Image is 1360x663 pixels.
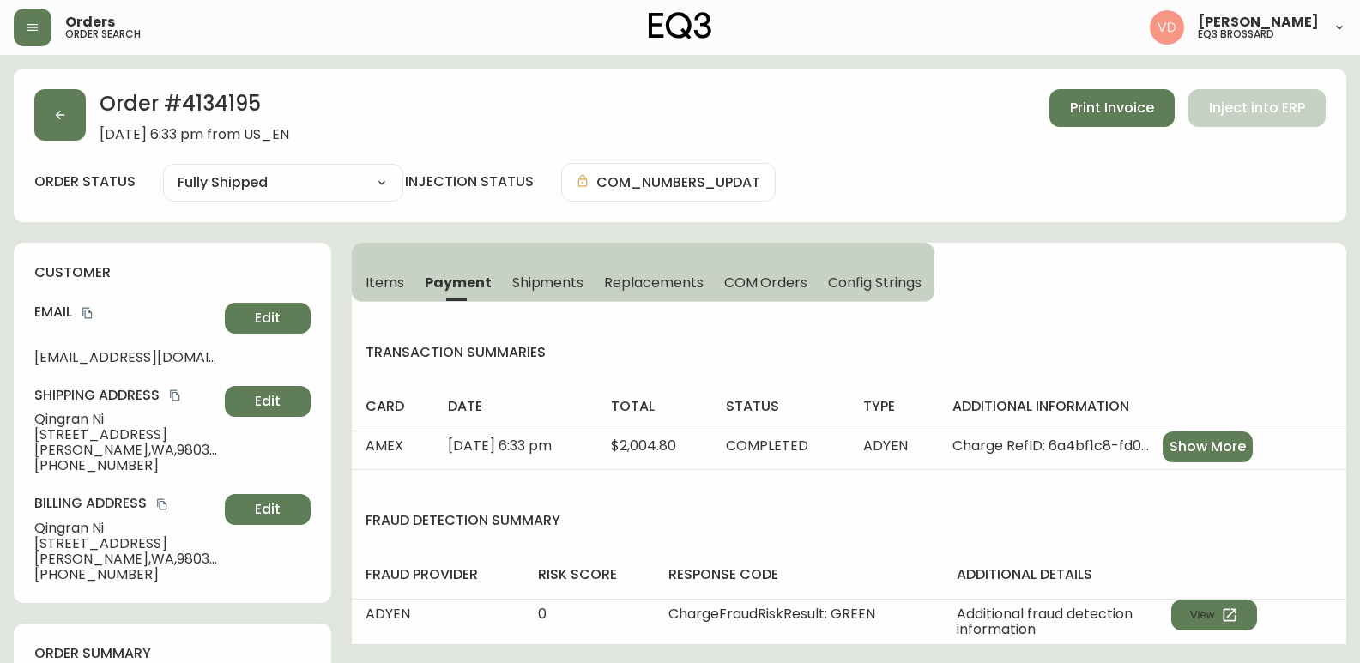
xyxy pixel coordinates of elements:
[225,494,311,525] button: Edit
[726,397,835,416] h4: status
[225,386,311,417] button: Edit
[538,604,547,624] span: 0
[1170,437,1246,456] span: Show More
[448,397,583,416] h4: date
[34,521,218,536] span: Qingran Ni
[425,274,492,292] span: Payment
[255,309,281,328] span: Edit
[366,274,404,292] span: Items
[34,350,218,365] span: [EMAIL_ADDRESS][DOMAIN_NAME]
[957,565,1333,584] h4: additional details
[34,494,218,513] h4: Billing Address
[255,392,281,411] span: Edit
[863,397,925,416] h4: type
[1198,15,1319,29] span: [PERSON_NAME]
[225,303,311,334] button: Edit
[952,438,1156,454] span: Charge RefID: 6a4bf1c8-fd0b-4ad5-b475-c0e287158ea7
[34,644,311,663] h4: order summary
[34,551,218,567] span: [PERSON_NAME] , WA , 98033 , US
[366,604,410,624] span: ADYEN
[538,565,642,584] h4: risk score
[448,436,552,455] span: [DATE] 6:33 pm
[604,274,703,292] span: Replacements
[726,436,808,455] span: COMPLETED
[34,412,218,427] span: Qingran Ni
[65,15,115,29] span: Orders
[724,274,808,292] span: COM Orders
[100,127,289,142] span: [DATE] 6:33 pm from US_EN
[366,565,511,584] h4: fraud provider
[1198,29,1274,39] h5: eq3 brossard
[34,443,218,458] span: [PERSON_NAME] , WA , 98034 , US
[352,343,1346,362] h4: transaction summaries
[1070,99,1154,118] span: Print Invoice
[34,458,218,473] span: [PHONE_NUMBER]
[1150,10,1184,45] img: 34cbe8de67806989076631741e6a7c6b
[512,274,584,292] span: Shipments
[611,397,698,416] h4: total
[34,386,218,405] h4: Shipping Address
[34,303,218,322] h4: Email
[668,604,875,624] span: ChargeFraudRiskResult: GREEN
[366,397,420,416] h4: card
[34,427,218,443] span: [STREET_ADDRESS]
[611,436,676,455] span: $2,004.80
[668,565,929,584] h4: response code
[405,172,534,191] h4: injection status
[34,263,311,282] h4: customer
[65,29,141,39] h5: order search
[166,387,184,404] button: copy
[154,496,171,513] button: copy
[1171,600,1257,630] button: View
[34,567,218,582] span: [PHONE_NUMBER]
[100,89,289,127] h2: Order # 4134195
[255,500,281,519] span: Edit
[957,606,1171,637] span: Additional fraud detection information
[952,397,1333,416] h4: additional information
[649,12,712,39] img: logo
[34,536,218,551] span: [STREET_ADDRESS]
[1163,431,1253,462] button: Show More
[34,172,136,191] label: order status
[352,511,1346,530] h4: fraud detection summary
[1049,89,1175,127] button: Print Invoice
[828,274,921,292] span: Config Strings
[863,436,908,455] span: ADYEN
[79,304,96,322] button: copy
[366,436,403,455] span: AMEX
